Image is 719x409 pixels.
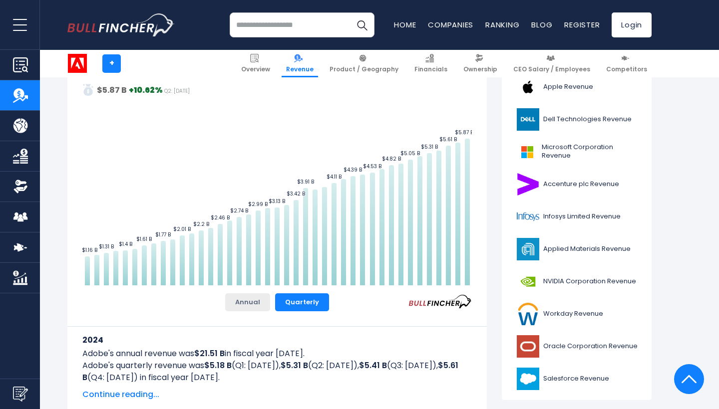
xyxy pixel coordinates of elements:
[394,19,416,30] a: Home
[82,360,458,383] b: $5.61 B
[515,108,540,131] img: DELL logo
[82,389,472,401] span: Continue reading...
[564,19,600,30] a: Register
[459,50,502,77] a: Ownership
[439,136,457,143] text: $5.61 B
[230,207,248,214] text: $2.74 B
[97,84,127,96] strong: $5.87 B
[194,348,225,359] b: $21.51 B
[509,300,644,328] a: Workday Revenue
[602,50,652,77] a: Competitors
[515,303,540,325] img: WDAY logo
[82,246,97,254] text: $1.16 B
[421,143,438,151] text: $5.31 B
[129,84,163,96] strong: +10.62%
[269,198,285,205] text: $3.13 B
[225,293,270,311] button: Annual
[102,54,121,73] a: +
[281,360,308,371] b: $5.31 B
[515,76,540,98] img: AAPL logo
[509,50,595,77] a: CEO Salary / Employees
[155,231,171,238] text: $1.77 B
[82,84,94,96] img: sdcsa
[515,238,540,260] img: AMAT logo
[327,173,342,181] text: $4.11 B
[82,61,472,285] svg: Adobe's Revenue Trend Quarterly
[119,240,132,248] text: $1.4 B
[359,360,387,371] b: $5.41 B
[297,178,314,186] text: $3.91 B
[463,65,497,73] span: Ownership
[515,141,539,163] img: MSFT logo
[509,73,644,101] a: Apple Revenue
[515,335,540,358] img: ORCL logo
[485,19,519,30] a: Ranking
[193,220,209,228] text: $2.2 B
[204,360,232,371] b: $5.18 B
[173,225,191,233] text: $2.01 B
[515,173,540,196] img: ACN logo
[509,171,644,198] a: Accenture plc Revenue
[330,65,398,73] span: Product / Geography
[509,333,644,360] a: Oracle Corporation Revenue
[67,13,175,36] a: Go to homepage
[136,235,152,243] text: $1.61 B
[282,50,318,77] a: Revenue
[509,106,644,133] a: Dell Technologies Revenue
[606,65,647,73] span: Competitors
[509,365,644,393] a: Salesforce Revenue
[211,214,230,221] text: $2.46 B
[612,12,652,37] a: Login
[428,19,473,30] a: Companies
[286,65,314,73] span: Revenue
[509,268,644,295] a: NVIDIA Corporation Revenue
[164,87,190,95] span: Q2: [DATE]
[82,360,472,384] p: Adobe's quarterly revenue was (Q1: [DATE]), (Q2: [DATE]), (Q3: [DATE]), (Q4: [DATE]) in fiscal ye...
[509,138,644,166] a: Microsoft Corporation Revenue
[325,50,403,77] a: Product / Geography
[509,203,644,230] a: Infosys Limited Revenue
[99,243,114,250] text: $1.31 B
[515,205,540,228] img: INFY logo
[531,19,552,30] a: Blog
[400,150,420,157] text: $5.05 B
[275,293,329,311] button: Quarterly
[513,65,590,73] span: CEO Salary / Employees
[455,129,473,136] text: $5.87 B
[414,65,447,73] span: Financials
[82,334,472,346] h3: 2024
[248,201,268,208] text: $2.99 B
[241,65,270,73] span: Overview
[344,166,362,174] text: $4.39 B
[410,50,452,77] a: Financials
[68,54,87,73] img: ADBE logo
[515,368,540,390] img: CRM logo
[67,13,175,36] img: bullfincher logo
[82,348,472,360] p: Adobe's annual revenue was in fiscal year [DATE].
[287,190,305,198] text: $3.42 B
[13,179,28,194] img: Ownership
[237,50,275,77] a: Overview
[515,270,540,293] img: NVDA logo
[363,163,381,170] text: $4.53 B
[509,235,644,263] a: Applied Materials Revenue
[382,155,401,163] text: $4.82 B
[350,12,374,37] button: Search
